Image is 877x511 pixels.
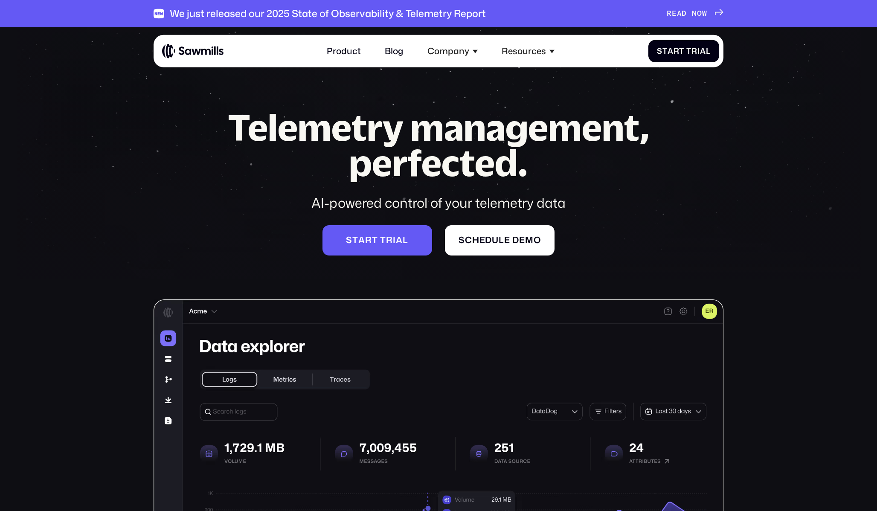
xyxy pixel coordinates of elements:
a: READNOW [667,9,723,18]
span: S [459,235,465,246]
span: W [702,9,707,18]
span: t [380,235,386,246]
span: u [492,235,499,246]
span: t [679,46,684,56]
div: Company [427,46,469,56]
span: e [519,235,525,246]
span: T [686,46,691,56]
span: r [674,46,680,56]
span: l [499,235,504,246]
div: Company [421,39,484,63]
span: d [512,235,519,246]
h1: Telemetry management, perfected. [206,110,671,181]
span: r [386,235,393,246]
span: r [365,235,372,246]
span: a [700,46,706,56]
div: Resources [502,46,546,56]
div: We just released our 2025 State of Observability & Telemetry Report [170,8,486,20]
span: R [667,9,672,18]
span: a [358,235,365,246]
span: h [472,235,479,246]
span: E [672,9,677,18]
span: S [657,46,662,56]
span: t [352,235,358,246]
a: Product [320,39,367,63]
a: Scheduledemo [445,225,555,255]
span: a [396,235,403,246]
span: m [525,235,534,246]
a: Starttrial [322,225,432,255]
span: c [465,235,472,246]
span: N [692,9,697,18]
span: i [697,46,700,56]
span: e [479,235,485,246]
span: D [682,9,687,18]
span: d [485,235,492,246]
div: AI-powered control of your telemetry data [206,194,671,212]
span: e [504,235,510,246]
span: A [677,9,682,18]
span: S [346,235,352,246]
a: Blog [378,39,410,63]
span: a [668,46,674,56]
span: O [697,9,702,18]
span: i [393,235,396,246]
span: l [706,46,711,56]
span: o [534,235,541,246]
span: t [662,46,668,56]
span: r [691,46,697,56]
span: t [372,235,378,246]
div: Resources [495,39,561,63]
a: StartTrial [648,40,719,62]
span: l [403,235,408,246]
